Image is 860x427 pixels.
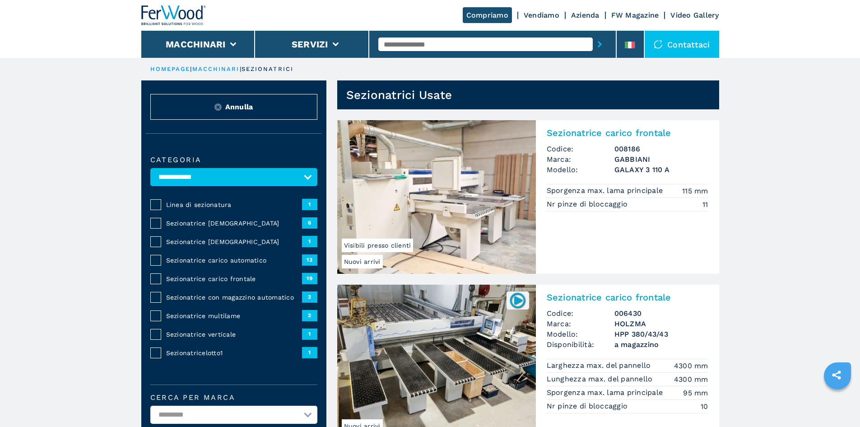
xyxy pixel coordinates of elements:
[547,186,665,196] p: Sporgenza max. lama principale
[547,308,614,319] span: Codice:
[192,66,240,72] a: macchinari
[547,199,630,209] p: Nr pinze di bloccaggio
[524,11,559,19] a: Vendiamo
[166,219,302,228] span: Sezionatrice [DEMOGRAPHIC_DATA]
[509,291,526,309] img: 006430
[242,65,293,73] p: sezionatrici
[302,199,317,210] span: 1
[346,88,452,102] h1: Sezionatrici Usate
[654,40,663,49] img: Contattaci
[547,164,614,175] span: Modello:
[302,310,317,321] span: 2
[614,319,708,329] h3: HOLZMA
[302,236,317,247] span: 1
[166,311,302,320] span: Sezionatrice multilame
[166,348,302,357] span: Sezionatricelotto1
[547,144,614,154] span: Codice:
[547,401,630,411] p: Nr pinze di bloccaggio
[166,200,302,209] span: Linea di sezionatura
[614,154,708,164] h3: GABBIANI
[614,144,708,154] h3: 008186
[611,11,659,19] a: FW Magazine
[302,217,317,228] span: 6
[302,254,317,265] span: 13
[547,154,614,164] span: Marca:
[683,388,708,398] em: 95 mm
[571,11,600,19] a: Azienda
[614,329,708,339] h3: HPP 380/43/43
[593,34,607,55] button: submit-button
[166,293,302,302] span: Sezionatrice con magazzino automatico
[614,308,708,319] h3: 006430
[674,361,708,371] em: 4300 mm
[342,239,414,252] span: Visibili presso clienti
[302,347,317,358] span: 1
[150,94,317,120] button: ResetAnnulla
[166,256,302,265] span: Sezionatrice carico automatico
[547,292,708,303] h2: Sezionatrice carico frontale
[547,388,665,398] p: Sporgenza max. lama principale
[547,361,653,371] p: Larghezza max. del pannello
[670,11,719,19] a: Video Gallery
[342,255,383,268] span: Nuovi arrivi
[614,339,708,350] span: a magazzino
[214,103,222,111] img: Reset
[825,364,848,386] a: sharethis
[302,328,317,339] span: 1
[166,237,302,246] span: Sezionatrice [DEMOGRAPHIC_DATA]
[547,374,655,384] p: Lunghezza max. del pannello
[166,330,302,339] span: Sezionatrice verticale
[166,39,226,50] button: Macchinari
[240,66,242,72] span: |
[547,127,708,138] h2: Sezionatrice carico frontale
[682,186,708,196] em: 115 mm
[190,66,192,72] span: |
[141,5,206,25] img: Ferwood
[547,329,614,339] span: Modello:
[674,374,708,385] em: 4300 mm
[302,273,317,284] span: 19
[337,120,719,274] a: Sezionatrice carico frontale GABBIANI GALAXY 3 110 ANuovi arriviVisibili presso clientiSezionatri...
[645,31,719,58] div: Contattaci
[701,401,708,412] em: 10
[150,394,317,401] label: Cerca per marca
[292,39,328,50] button: Servizi
[302,291,317,302] span: 2
[166,274,302,283] span: Sezionatrice carico frontale
[614,164,708,175] h3: GALAXY 3 110 A
[150,66,191,72] a: HOMEPAGE
[547,339,614,350] span: Disponibilità:
[337,120,536,274] img: Sezionatrice carico frontale GABBIANI GALAXY 3 110 A
[822,386,853,420] iframe: Chat
[463,7,512,23] a: Compriamo
[702,199,708,210] em: 11
[150,156,317,164] label: Categoria
[547,319,614,329] span: Marca:
[225,102,253,112] span: Annulla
